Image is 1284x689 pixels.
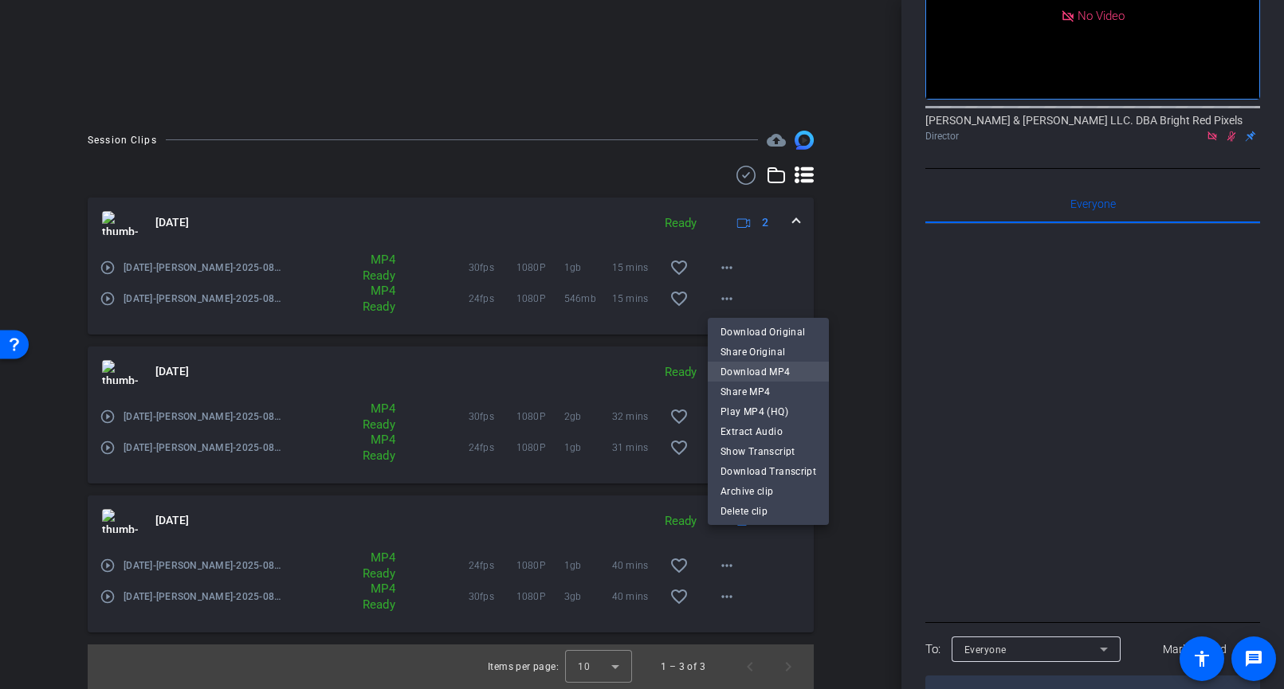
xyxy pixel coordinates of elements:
[721,422,816,441] span: Extract Audio
[721,482,816,501] span: Archive clip
[721,343,816,362] span: Share Original
[721,402,816,421] span: Play MP4 (HQ)
[721,462,816,481] span: Download Transcript
[721,382,816,401] span: Share MP4
[721,323,816,342] span: Download Original
[721,442,816,461] span: Show Transcript
[721,362,816,382] span: Download MP4
[721,502,816,521] span: Delete clip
